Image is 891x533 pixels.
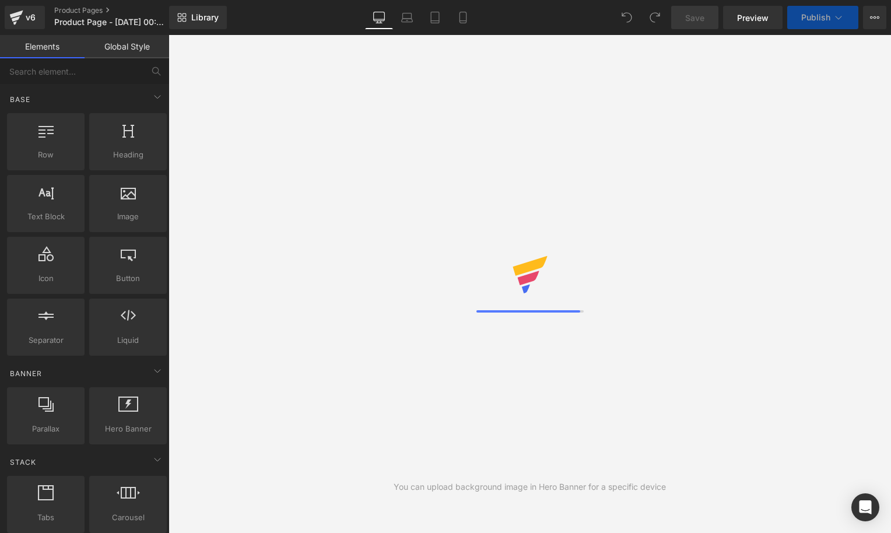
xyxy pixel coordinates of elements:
span: Save [685,12,704,24]
span: Stack [9,457,37,468]
span: Icon [10,272,81,285]
a: Global Style [85,35,169,58]
span: Image [93,211,163,223]
button: Redo [643,6,667,29]
button: Publish [787,6,858,29]
span: Text Block [10,211,81,223]
span: Base [9,94,31,105]
span: Liquid [93,334,163,346]
span: Product Page - [DATE] 00:39:03 [54,17,166,27]
span: Separator [10,334,81,346]
button: More [863,6,886,29]
a: Tablet [421,6,449,29]
div: v6 [23,10,38,25]
span: Carousel [93,511,163,524]
a: Product Pages [54,6,188,15]
a: Laptop [393,6,421,29]
a: Desktop [365,6,393,29]
a: v6 [5,6,45,29]
button: Undo [615,6,639,29]
span: Button [93,272,163,285]
span: Preview [737,12,769,24]
a: New Library [169,6,227,29]
span: Banner [9,368,43,379]
a: Preview [723,6,783,29]
span: Publish [801,13,830,22]
span: Parallax [10,423,81,435]
span: Heading [93,149,163,161]
div: You can upload background image in Hero Banner for a specific device [394,481,666,493]
a: Mobile [449,6,477,29]
span: Row [10,149,81,161]
span: Hero Banner [93,423,163,435]
div: Open Intercom Messenger [851,493,879,521]
span: Tabs [10,511,81,524]
span: Library [191,12,219,23]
